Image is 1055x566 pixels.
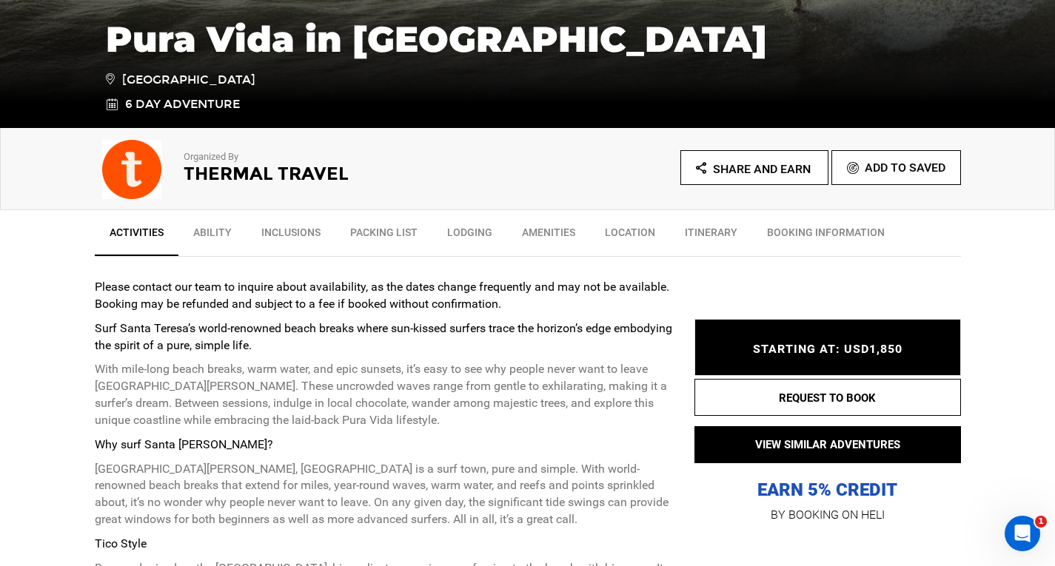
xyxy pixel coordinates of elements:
span: 6 Day Adventure [125,96,240,113]
span: [GEOGRAPHIC_DATA] [106,70,255,89]
strong: Tico Style [95,536,147,550]
img: img_ef9d17d2e9add1f66707dcbebb635310.png [95,140,169,199]
h2: Thermal Travel [184,164,487,183]
a: Lodging [432,218,507,255]
a: Activities [95,218,178,256]
button: VIEW SIMILAR ADVENTURES [694,426,961,463]
strong: Why surf Santa [PERSON_NAME]? [95,437,273,451]
iframe: Intercom live chat [1005,516,1040,551]
a: Inclusions [247,218,335,255]
a: Ability [178,218,247,255]
a: BOOKING INFORMATION [752,218,900,255]
a: Itinerary [670,218,752,255]
a: Amenities [507,218,590,255]
span: 1 [1035,516,1047,528]
span: Share and Earn [713,162,811,176]
p: [GEOGRAPHIC_DATA][PERSON_NAME], [GEOGRAPHIC_DATA] is a surf town, pure and simple. With world-ren... [95,461,672,528]
button: REQUEST TO BOOK [694,379,961,416]
p: With mile-long beach breaks, warm water, and epic sunsets, it’s easy to see why people never want... [95,361,672,428]
span: Add To Saved [865,161,945,175]
strong: Surf Santa Teresa’s world-renowned beach breaks where sun-kissed surfers trace the horizon’s edge... [95,321,672,352]
p: Organized By [184,150,487,164]
strong: Please contact our team to inquire about availability, as the dates change frequently and may not... [95,280,669,311]
h1: Pura Vida in [GEOGRAPHIC_DATA] [106,19,950,59]
a: Packing List [335,218,432,255]
p: EARN 5% CREDIT [694,331,961,502]
span: STARTING AT: USD1,850 [753,343,902,357]
a: Location [590,218,670,255]
p: BY BOOKING ON HELI [694,505,961,525]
